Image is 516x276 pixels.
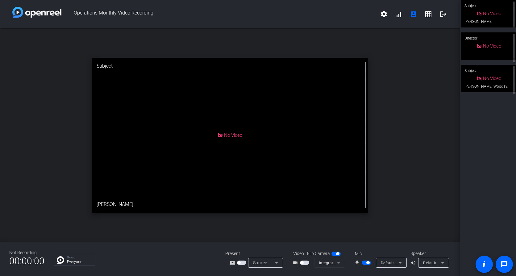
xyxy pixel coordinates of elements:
mat-icon: accessibility [481,261,488,268]
div: Subject [461,65,516,77]
div: Not Recording [9,249,44,256]
mat-icon: grid_on [425,10,432,18]
img: white-gradient.svg [12,7,61,18]
mat-icon: message [501,261,508,268]
p: Group [67,256,92,259]
span: Flip Camera [307,250,330,257]
div: Present [225,250,287,257]
mat-icon: settings [380,10,388,18]
span: No Video [224,132,242,138]
span: Source [253,260,267,265]
div: Mic [349,250,410,257]
div: Speaker [410,250,447,257]
mat-icon: screen_share_outline [230,259,237,266]
span: No Video [483,43,501,49]
span: Operations Monthly Video Recording [61,7,377,22]
span: Video [293,250,304,257]
mat-icon: volume_up [410,259,418,266]
div: Director [461,32,516,44]
button: signal_cellular_alt [391,7,406,22]
span: No Video [483,11,501,16]
p: Everyone [67,260,92,264]
mat-icon: logout [439,10,447,18]
mat-icon: mic_none [354,259,362,266]
mat-icon: account_box [410,10,417,18]
img: Chat Icon [57,256,64,264]
span: No Video [483,76,501,81]
mat-icon: videocam_outline [293,259,300,266]
span: 00:00:00 [9,253,44,269]
div: Subject [92,58,368,74]
span: Default - Headset Microphone (Poly Blackwire 3310 Series) [381,260,487,265]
